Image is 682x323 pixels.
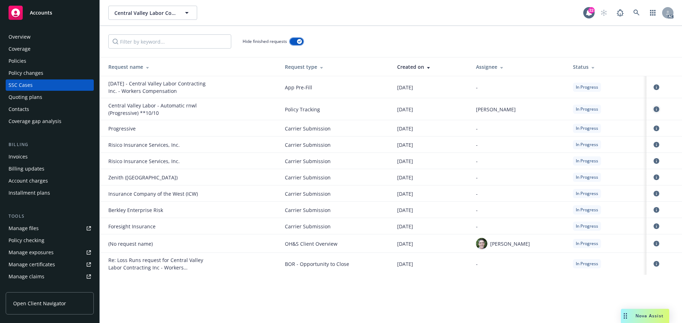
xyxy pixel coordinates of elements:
[108,174,215,181] div: Zenith (Fairfax)
[108,80,215,95] div: 03/01/26 - Central Valley Labor Contracting Inc. - Workers Compensation
[285,240,386,247] span: OH&S Client Overview
[476,141,562,149] div: -
[652,189,661,198] a: circleInformation
[652,260,661,268] a: circleInformation
[9,163,44,174] div: Billing updates
[397,223,413,230] span: [DATE]
[6,116,94,127] a: Coverage gap analysis
[621,309,630,323] div: Drag to move
[285,190,386,197] span: Carrier Submission
[6,163,94,174] a: Billing updates
[476,206,562,214] div: -
[576,84,598,90] span: In Progress
[9,79,33,91] div: SSC Cases
[108,63,274,71] div: Request name
[9,235,44,246] div: Policy checking
[476,174,562,181] div: -
[652,124,661,133] a: circleInformation
[652,173,661,182] a: circleInformation
[397,206,413,214] span: [DATE]
[9,55,26,67] div: Policies
[476,63,562,71] div: Assignee
[9,67,43,79] div: Policy changes
[635,313,664,319] span: Nova Assist
[476,125,562,132] div: -
[576,158,598,164] span: In Progress
[9,271,44,282] div: Manage claims
[243,38,287,44] span: Hide finished requests
[576,106,598,112] span: In Progress
[646,6,660,20] a: Switch app
[285,157,386,165] span: Carrier Submission
[108,6,197,20] button: Central Valley Labor Contracting Inc.
[9,187,50,199] div: Installment plans
[576,223,598,229] span: In Progress
[476,190,562,197] div: -
[6,141,94,148] div: Billing
[6,271,94,282] a: Manage claims
[9,223,39,234] div: Manage files
[588,7,595,13] div: 22
[652,83,661,91] a: circleInformation
[476,238,487,249] img: photo
[6,213,94,220] div: Tools
[397,240,413,247] span: [DATE]
[652,239,661,248] a: circleInformation
[9,104,29,115] div: Contacts
[285,84,386,91] span: App Pre-Fill
[6,259,94,270] a: Manage certificates
[573,63,641,71] div: Status
[6,235,94,246] a: Policy checking
[9,283,42,294] div: Manage BORs
[476,106,516,113] span: [PERSON_NAME]
[397,84,413,91] span: [DATE]
[6,104,94,115] a: Contacts
[476,84,562,91] div: -
[576,261,598,267] span: In Progress
[9,259,55,270] div: Manage certificates
[476,157,562,165] div: -
[108,34,231,49] input: Filter by keyword...
[6,31,94,43] a: Overview
[6,247,94,258] span: Manage exposures
[9,31,31,43] div: Overview
[6,3,94,23] a: Accounts
[576,141,598,148] span: In Progress
[652,222,661,230] a: circleInformation
[285,223,386,230] span: Carrier Submission
[108,223,215,230] div: Foresight Insurance
[9,151,28,162] div: Invoices
[397,190,413,197] span: [DATE]
[9,247,54,258] div: Manage exposures
[108,240,215,247] div: (No request name)
[9,175,48,186] div: Account charges
[629,6,644,20] a: Search
[285,174,386,181] span: Carrier Submission
[9,43,31,55] div: Coverage
[285,260,386,268] span: BOR - Opportunity to Close
[285,125,386,132] span: Carrier Submission
[285,106,386,113] span: Policy Tracking
[6,67,94,79] a: Policy changes
[6,91,94,103] a: Quoting plans
[476,260,562,268] div: -
[397,106,413,113] span: [DATE]
[397,260,413,268] span: [DATE]
[6,151,94,162] a: Invoices
[108,256,215,271] div: Re: Loss Runs request for Central Valley Labor Contracting Inc - Workers Compensation - # 9700030600
[490,240,530,247] span: [PERSON_NAME]
[613,6,627,20] a: Report a Bug
[108,141,215,149] div: Risico Insurance Services, Inc.
[397,157,413,165] span: [DATE]
[6,223,94,234] a: Manage files
[6,283,94,294] a: Manage BORs
[576,207,598,213] span: In Progress
[652,140,661,149] a: circleInformation
[108,157,215,165] div: Risico Insurance Services, Inc.
[6,175,94,186] a: Account charges
[652,206,661,214] a: circleInformation
[576,174,598,180] span: In Progress
[6,79,94,91] a: SSC Cases
[108,102,215,117] div: Central Valley Labor - Automatic rnwl (Progressive) **10/10
[6,55,94,67] a: Policies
